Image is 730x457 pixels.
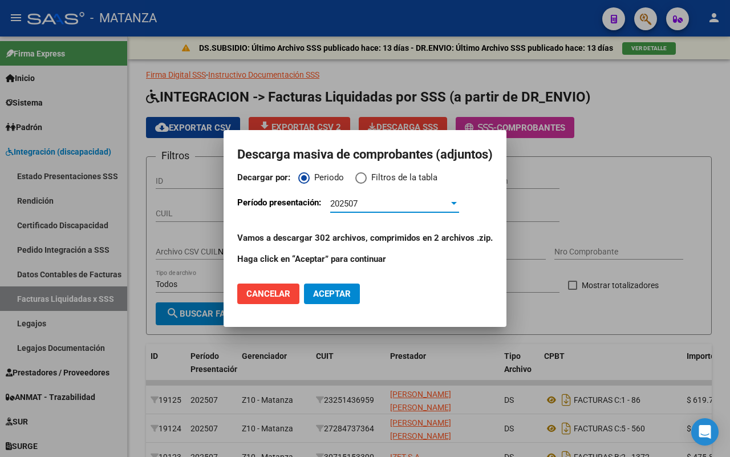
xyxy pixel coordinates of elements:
button: Cancelar [237,284,299,304]
span: Filtros de la tabla [367,171,437,184]
p: Período presentación: [237,196,321,223]
mat-radio-group: Decargar por: [237,171,493,190]
button: Aceptar [304,284,360,304]
span: Periodo [310,171,344,184]
span: 202507 [330,199,358,209]
p: Haga click en “Aceptar” para continuar [237,253,493,266]
span: Cancelar [246,289,290,299]
strong: Decargar por: [237,172,290,183]
span: Aceptar [313,289,351,299]
p: Vamos a descargar 302 archivos, comprimidos en 2 archivos .zip. [237,232,493,245]
h2: Descarga masiva de comprobantes (adjuntos) [237,144,493,165]
div: Open Intercom Messenger [691,418,719,446]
